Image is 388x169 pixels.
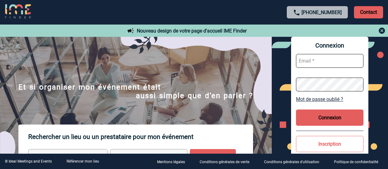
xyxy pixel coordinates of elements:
[28,125,253,149] p: Rechercher un lieu ou un prestataire pour mon événement
[334,160,378,164] p: Politique de confidentialité
[195,159,259,164] a: Conditions générales de vente
[264,160,319,164] p: Conditions générales d'utilisation
[200,160,249,164] p: Conditions générales de vente
[296,54,363,68] input: Email *
[67,159,99,163] a: Référencer mon lieu
[5,159,52,163] div: © Ideal Meetings and Events
[302,10,342,15] a: [PHONE_NUMBER]
[296,109,363,126] button: Connexion
[354,6,383,18] p: Contact
[157,160,185,164] p: Mentions légales
[329,159,388,164] a: Politique de confidentialité
[259,159,329,164] a: Conditions générales d'utilisation
[296,96,363,102] a: Mot de passe oublié ?
[190,149,236,166] input: Rechercher
[296,42,363,49] span: Connexion
[152,159,195,164] a: Mentions légales
[296,136,363,152] button: Inscription
[293,9,300,16] img: call-24-px.png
